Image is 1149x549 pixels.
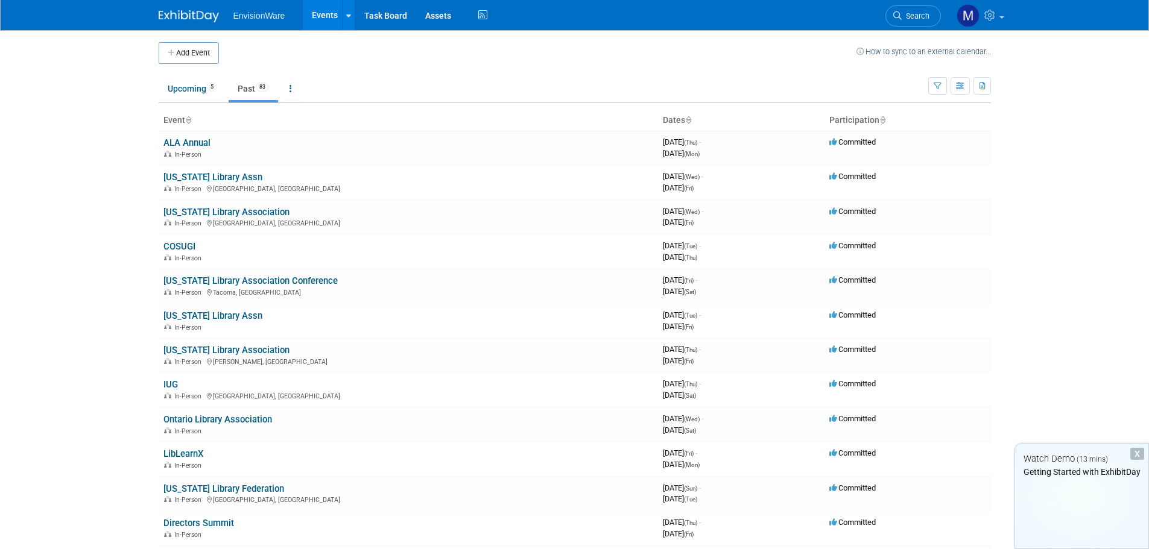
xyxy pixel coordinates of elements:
span: (Sun) [684,485,697,492]
span: - [695,275,697,284]
span: [DATE] [663,149,700,158]
span: Committed [829,379,876,388]
span: In-Person [174,462,205,469]
span: [DATE] [663,137,701,146]
span: (Mon) [684,151,700,157]
div: Tacoma, [GEOGRAPHIC_DATA] [163,287,653,296]
span: (Fri) [684,450,694,457]
span: [DATE] [663,483,701,492]
a: LibLearnX [163,448,203,459]
img: In-Person Event [164,324,171,330]
span: (Tue) [684,312,697,319]
a: [US_STATE] Library Federation [163,483,284,494]
span: (Fri) [684,185,694,192]
span: [DATE] [663,172,703,181]
img: In-Person Event [164,219,171,225]
div: Getting Started with ExhibitDay [1015,466,1148,478]
img: In-Person Event [164,289,171,295]
a: [US_STATE] Library Association [163,207,290,218]
span: (Fri) [684,219,694,226]
span: - [699,518,701,527]
span: Committed [829,207,876,216]
span: [DATE] [663,287,696,296]
span: (Fri) [684,531,694,538]
span: (Fri) [684,324,694,330]
a: [US_STATE] Library Association Conference [163,275,338,286]
span: [DATE] [663,322,694,331]
a: Sort by Event Name [185,115,191,125]
a: [US_STATE] Library Assn [163,310,262,321]
th: Dates [658,110,825,131]
span: [DATE] [663,518,701,527]
a: Ontario Library Association [163,414,272,425]
span: Committed [829,448,876,457]
a: Sort by Start Date [685,115,691,125]
span: [DATE] [663,460,700,469]
span: (Thu) [684,139,697,146]
span: [DATE] [663,275,697,284]
img: Max Levine-Poch [957,4,980,27]
span: - [699,310,701,319]
span: In-Person [174,289,205,296]
span: In-Person [174,531,205,539]
span: Search [902,11,929,20]
a: Directors Summit [163,518,234,529]
span: [DATE] [663,494,697,503]
span: - [701,172,703,181]
span: - [699,345,701,354]
div: Watch Demo [1015,453,1148,465]
span: [DATE] [663,183,694,192]
span: [DATE] [663,425,696,434]
span: In-Person [174,254,205,262]
a: COSUGI [163,241,195,252]
a: ALA Annual [163,137,210,148]
span: - [701,414,703,423]
span: In-Person [174,151,205,158]
span: - [699,137,701,146]
span: (Thu) [684,254,697,261]
img: In-Person Event [164,185,171,191]
span: (Thu) [684,381,697,387]
span: In-Person [174,496,205,504]
span: 83 [256,83,269,92]
span: [DATE] [663,253,697,262]
span: [DATE] [663,414,703,423]
span: [DATE] [663,356,694,365]
img: In-Person Event [164,531,171,537]
span: (Tue) [684,243,697,249]
span: Committed [829,310,876,319]
div: Dismiss [1130,448,1144,460]
div: [PERSON_NAME], [GEOGRAPHIC_DATA] [163,356,653,366]
span: [DATE] [663,448,697,457]
span: - [699,241,701,250]
span: In-Person [174,219,205,227]
span: (Sat) [684,427,696,434]
span: (Sat) [684,392,696,399]
span: In-Person [174,427,205,435]
a: Upcoming5 [159,77,226,100]
span: (Tue) [684,496,697,503]
img: In-Person Event [164,462,171,468]
span: Committed [829,172,876,181]
span: Committed [829,241,876,250]
a: How to sync to an external calendar... [856,47,991,56]
div: [GEOGRAPHIC_DATA], [GEOGRAPHIC_DATA] [163,494,653,504]
span: [DATE] [663,310,701,319]
img: In-Person Event [164,392,171,398]
span: (Thu) [684,519,697,526]
a: Sort by Participation Type [879,115,885,125]
img: In-Person Event [164,496,171,502]
span: (Thu) [684,347,697,353]
span: - [699,379,701,388]
img: In-Person Event [164,358,171,364]
span: In-Person [174,324,205,331]
span: (13 mins) [1077,455,1108,463]
span: - [695,448,697,457]
div: [GEOGRAPHIC_DATA], [GEOGRAPHIC_DATA] [163,391,653,400]
img: In-Person Event [164,254,171,260]
span: Committed [829,345,876,354]
img: In-Person Event [164,427,171,433]
span: [DATE] [663,241,701,250]
span: [DATE] [663,218,694,227]
span: (Wed) [684,174,700,180]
